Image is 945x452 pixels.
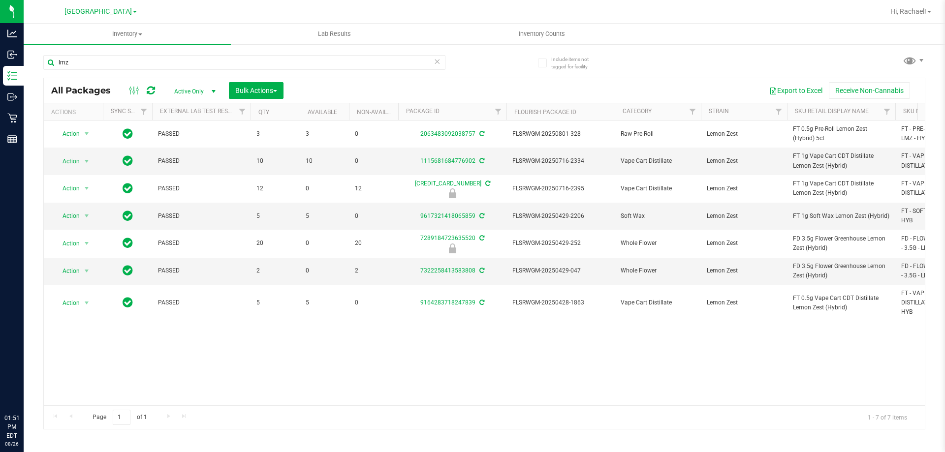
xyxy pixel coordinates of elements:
span: Page of 1 [84,410,155,425]
span: Lemon Zest [707,129,781,139]
span: Include items not tagged for facility [551,56,600,70]
span: Clear [434,55,441,68]
a: Flourish Package ID [514,109,576,116]
a: Filter [234,103,251,120]
span: 5 [256,298,294,307]
span: 0 [355,156,392,166]
span: FLSRWGM-20250429-252 [512,239,609,248]
span: Hi, Rachael! [890,7,926,15]
span: Action [54,181,80,195]
inline-svg: Outbound [7,92,17,102]
span: 20 [355,239,392,248]
span: FLSRWGM-20250429-2206 [512,211,609,221]
span: Vape Cart Distillate [621,298,695,307]
span: In Sync [123,296,133,309]
span: In Sync [123,127,133,141]
span: FD 3.5g Flower Greenhouse Lemon Zest (Hybrid) [793,262,889,280]
input: Search Package ID, Item Name, SKU, Lot or Part Number... [43,55,445,70]
a: [CREDIT_CARD_NUMBER] [415,180,481,187]
span: 12 [355,184,392,193]
span: select [81,296,93,310]
span: 0 [355,129,392,139]
span: In Sync [123,264,133,277]
span: FT 0.5g Pre-Roll Lemon Zest (Hybrid) 5ct [793,124,889,143]
span: 5 [306,298,343,307]
span: Sync from Compliance System [478,267,484,274]
span: Inventory [24,30,231,38]
span: In Sync [123,154,133,168]
span: 3 [256,129,294,139]
span: 10 [256,156,294,166]
span: select [81,154,93,168]
span: Raw Pre-Roll [621,129,695,139]
span: 12 [256,184,294,193]
span: 0 [355,211,392,221]
button: Receive Non-Cannabis [829,82,910,99]
span: PASSED [158,129,245,139]
span: Action [54,296,80,310]
span: 3 [306,129,343,139]
p: 01:51 PM EDT [4,414,19,440]
span: 20 [256,239,294,248]
a: Strain [709,108,729,115]
a: External Lab Test Result [160,108,237,115]
span: select [81,127,93,141]
span: All Packages [51,85,121,96]
inline-svg: Analytics [7,29,17,38]
button: Bulk Actions [229,82,283,99]
span: FLSRWGM-20250716-2395 [512,184,609,193]
a: 9617321418065859 [420,212,475,219]
span: FLSRWGM-20250716-2334 [512,156,609,166]
span: Sync from Compliance System [478,130,484,137]
inline-svg: Reports [7,134,17,144]
span: 5 [306,211,343,221]
a: 2063483092038757 [420,130,475,137]
input: 1 [113,410,130,425]
span: FT 0.5g Vape Cart CDT Distillate Lemon Zest (Hybrid) [793,294,889,312]
span: PASSED [158,239,245,248]
a: Filter [879,103,895,120]
span: 0 [306,184,343,193]
span: 0 [306,239,343,248]
span: Inventory Counts [505,30,578,38]
a: 7322258413583808 [420,267,475,274]
a: Filter [136,103,152,120]
a: Available [308,109,337,116]
span: FLSRWGM-20250428-1863 [512,298,609,307]
a: Non-Available [357,109,401,116]
span: Action [54,154,80,168]
span: 1 - 7 of 7 items [860,410,915,424]
span: select [81,209,93,223]
span: FT 1g Vape Cart CDT Distillate Lemon Zest (Hybrid) [793,151,889,170]
button: Export to Excel [763,82,829,99]
span: Soft Wax [621,211,695,221]
span: Lemon Zest [707,211,781,221]
div: Newly Received [397,243,508,253]
span: Vape Cart Distillate [621,156,695,166]
span: Lemon Zest [707,298,781,307]
span: Sync from Compliance System [478,235,484,241]
a: Qty [258,109,269,116]
span: 0 [306,266,343,275]
span: PASSED [158,211,245,221]
span: Whole Flower [621,239,695,248]
span: PASSED [158,266,245,275]
span: Action [54,127,80,141]
span: FT 1g Vape Cart CDT Distillate Lemon Zest (Hybrid) [793,179,889,198]
span: FLSRWGM-20250801-328 [512,129,609,139]
span: In Sync [123,209,133,223]
span: 2 [355,266,392,275]
span: In Sync [123,236,133,250]
span: 0 [355,298,392,307]
inline-svg: Inbound [7,50,17,60]
span: 10 [306,156,343,166]
inline-svg: Inventory [7,71,17,81]
div: Actions [51,109,99,116]
span: FLSRWGM-20250429-047 [512,266,609,275]
a: Filter [490,103,506,120]
span: Bulk Actions [235,87,277,94]
span: Sync from Compliance System [478,299,484,306]
span: In Sync [123,181,133,195]
span: Lemon Zest [707,184,781,193]
span: PASSED [158,298,245,307]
